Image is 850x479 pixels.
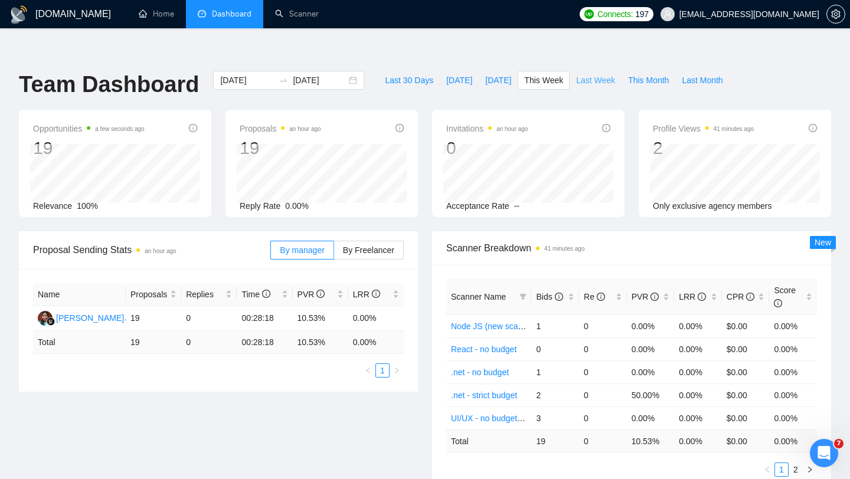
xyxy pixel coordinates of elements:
[451,391,517,400] a: .net - strict budget
[56,311,124,324] div: [PERSON_NAME]
[769,360,817,383] td: 0.00%
[531,360,579,383] td: 1
[77,201,98,211] span: 100%
[597,293,605,301] span: info-circle
[361,363,375,378] button: left
[440,71,479,90] button: [DATE]
[746,293,754,301] span: info-circle
[815,238,831,247] span: New
[806,466,813,473] span: right
[485,74,511,87] span: [DATE]
[769,406,817,429] td: 0.00%
[212,9,251,19] span: Dashboard
[496,126,528,132] time: an hour ago
[760,462,774,477] button: left
[393,367,400,374] span: right
[584,9,594,19] img: upwork-logo.png
[579,383,627,406] td: 0
[220,74,274,87] input: Start date
[531,383,579,406] td: 2
[627,406,675,429] td: 0.00%
[275,9,319,19] a: searchScanner
[189,124,197,132] span: info-circle
[627,383,675,406] td: 50.00%
[343,245,394,255] span: By Freelancer
[348,331,404,354] td: 0.00 %
[627,429,675,452] td: 10.53 %
[38,313,124,322] a: YP[PERSON_NAME]
[361,363,375,378] li: Previous Page
[446,122,528,136] span: Invitations
[810,439,838,467] iframe: Intercom live chat
[769,429,817,452] td: 0.00 %
[38,311,53,326] img: YP
[774,462,789,477] li: 1
[803,462,817,477] li: Next Page
[674,406,722,429] td: 0.00%
[584,292,605,301] span: Re
[653,122,754,136] span: Profile Views
[827,9,845,19] span: setting
[19,71,199,99] h1: Team Dashboard
[597,8,633,21] span: Connects:
[674,314,722,337] td: 0.00%
[682,74,722,87] span: Last Month
[809,124,817,132] span: info-circle
[446,201,509,211] span: Acceptance Rate
[181,283,237,306] th: Replies
[653,201,772,211] span: Only exclusive agency members
[764,466,771,473] span: left
[9,5,28,24] img: logo
[622,71,675,90] button: This Month
[262,290,270,298] span: info-circle
[186,288,223,301] span: Replies
[576,74,615,87] span: Last Week
[237,331,292,354] td: 00:28:18
[627,337,675,360] td: 0.00%
[451,414,582,423] a: UI/UX - no budget (upd cover letter)
[635,8,648,21] span: 197
[826,5,845,24] button: setting
[579,406,627,429] td: 0
[517,288,529,306] span: filter
[316,290,325,298] span: info-circle
[698,293,706,301] span: info-circle
[579,337,627,360] td: 0
[727,292,754,301] span: CPR
[774,286,796,308] span: Score
[376,364,389,377] a: 1
[675,71,729,90] button: Last Month
[674,429,722,452] td: 0.00 %
[378,71,440,90] button: Last 30 Days
[395,124,404,132] span: info-circle
[769,337,817,360] td: 0.00%
[602,124,610,132] span: info-circle
[628,74,669,87] span: This Month
[385,74,433,87] span: Last 30 Days
[372,290,380,298] span: info-circle
[518,71,570,90] button: This Week
[632,292,659,301] span: PVR
[33,331,126,354] td: Total
[514,201,519,211] span: --
[536,292,563,301] span: Bids
[674,337,722,360] td: 0.00%
[47,317,55,326] img: gigradar-bm.png
[769,383,817,406] td: 0.00%
[241,290,270,299] span: Time
[280,245,324,255] span: By manager
[722,337,770,360] td: $0.00
[774,299,782,307] span: info-circle
[348,306,404,331] td: 0.00%
[451,345,516,354] a: React - no budget
[531,314,579,337] td: 1
[293,331,348,354] td: 10.53 %
[126,331,181,354] td: 19
[390,363,404,378] button: right
[714,126,754,132] time: 41 minutes ago
[446,241,817,255] span: Scanner Breakdown
[375,363,390,378] li: 1
[775,463,788,476] a: 1
[126,283,181,306] th: Proposals
[579,314,627,337] td: 0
